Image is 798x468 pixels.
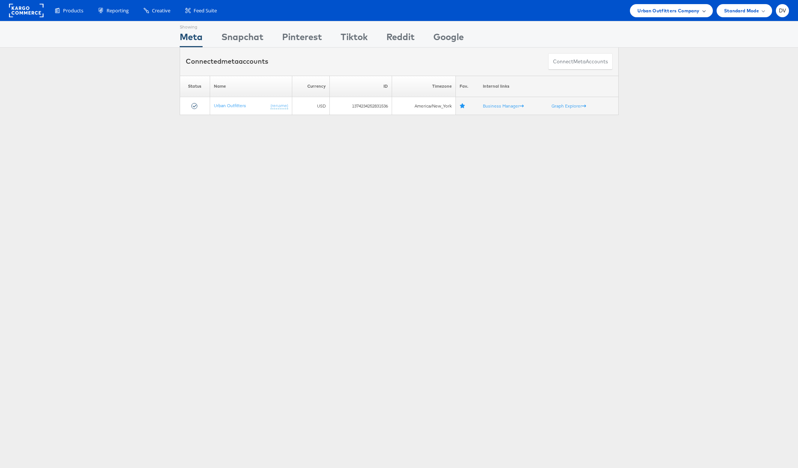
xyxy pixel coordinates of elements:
[341,30,368,47] div: Tiktok
[271,103,288,109] a: (rename)
[152,7,170,14] span: Creative
[433,30,464,47] div: Google
[194,7,217,14] span: Feed Suite
[779,8,786,13] span: DV
[292,97,329,115] td: USD
[180,76,210,97] th: Status
[392,76,455,97] th: Timezone
[392,97,455,115] td: America/New_York
[386,30,415,47] div: Reddit
[329,76,392,97] th: ID
[210,76,292,97] th: Name
[573,58,586,65] span: meta
[724,7,759,15] span: Standard Mode
[63,7,83,14] span: Products
[329,97,392,115] td: 1374234252831536
[107,7,129,14] span: Reporting
[180,21,203,30] div: Showing
[552,103,586,109] a: Graph Explorer
[180,30,203,47] div: Meta
[483,103,524,109] a: Business Manager
[548,53,613,70] button: ConnectmetaAccounts
[221,57,239,66] span: meta
[292,76,329,97] th: Currency
[221,30,263,47] div: Snapchat
[214,103,246,108] a: Urban Outfitters
[186,57,268,66] div: Connected accounts
[282,30,322,47] div: Pinterest
[637,7,699,15] span: Urban Outfitters Company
